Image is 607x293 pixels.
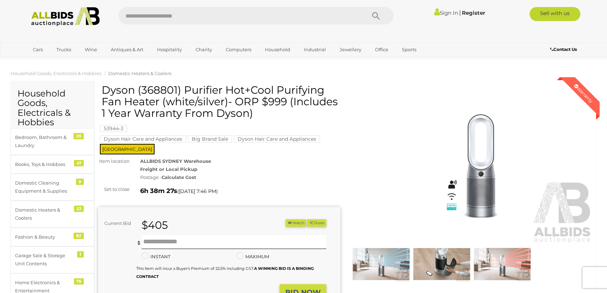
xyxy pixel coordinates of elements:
[80,44,102,55] a: Wine
[140,173,340,181] div: Postage -
[459,9,461,16] span: |
[550,47,577,52] b: Contact Us
[140,187,177,195] strong: 6h 38m 27s
[162,174,196,180] strong: Calculate Cost
[179,188,216,194] span: [DATE] 7:46 PM
[15,133,73,150] div: Bedroom, Bathroom & Laundry
[27,7,103,26] img: Allbids.com.au
[106,44,148,55] a: Antiques & Art
[286,219,306,227] button: Watch
[177,188,218,194] span: ( )
[15,233,73,241] div: Fashion & Beauty
[234,135,320,142] mark: Dyson Hair Care and Appliances
[11,201,94,228] a: Domestic Heaters & Coolers 22
[28,44,47,55] a: Cars
[397,44,421,55] a: Sports
[52,44,76,55] a: Trucks
[530,7,580,21] a: Sell with us
[100,136,186,142] a: Dyson Hair Care and Appliances
[11,71,101,76] a: Household Goods, Electricals & Hobbies
[462,9,485,16] a: Register
[93,157,135,165] div: Item location
[434,9,458,16] a: Sign In
[237,253,269,261] label: MAXIMUM
[191,44,217,55] a: Charity
[142,253,170,261] label: INSTANT
[335,44,366,55] a: Jewellery
[353,246,410,282] img: Dyson (368801) Purifier Hot+Cool Purifying Fan Heater (white/silver)- ORP $999 (Includes 1 Year W...
[140,166,197,172] strong: Freight or Local Pickup
[221,44,256,55] a: Computers
[299,44,330,55] a: Industrial
[15,179,73,195] div: Domestic Cleaning Equipment & Supplies
[18,89,87,127] h2: Household Goods, Electricals & Hobbies
[136,266,314,279] small: This Item will incur a Buyer's Premium of 22.5% including GST.
[188,135,232,142] mark: Big Brand Sale
[108,71,171,76] a: Domestic Heaters & Coolers
[74,160,84,166] div: 47
[28,55,87,67] a: [GEOGRAPHIC_DATA]
[260,44,295,55] a: Household
[98,219,136,227] div: Current Bid
[286,219,306,227] li: Watch this item
[74,133,84,139] div: 20
[100,126,127,131] a: 53944-3
[188,136,232,142] a: Big Brand Sale
[77,251,84,258] div: 1
[152,44,186,55] a: Hospitality
[93,185,135,193] div: Set to close
[15,206,73,222] div: Domestic Heaters & Coolers
[74,206,84,212] div: 22
[234,136,320,142] a: Dyson Hair Care and Appliances
[102,84,339,119] h1: Dyson (368801) Purifier Hot+Cool Purifying Fan Heater (white/silver)- ORP $999 (Includes 1 Year W...
[15,252,73,268] div: Garage Sale & Storage Unit Contents
[351,88,593,244] img: Dyson (368801) Purifier Hot+Cool Purifying Fan Heater (white/silver)- ORP $999 (Includes 1 Year W...
[15,160,73,168] div: Books, Toys & Hobbies
[11,128,94,155] a: Bedroom, Bathroom & Laundry 20
[550,46,579,53] a: Contact Us
[11,174,94,201] a: Domestic Cleaning Equipment & Supplies 9
[474,246,531,282] img: Dyson (368801) Purifier Hot+Cool Purifying Fan Heater (white/silver)- ORP $999 (Includes 1 Year W...
[359,7,394,25] button: Search
[307,219,326,227] button: Share
[100,135,186,142] mark: Dyson Hair Care and Appliances
[140,158,211,164] strong: ALLBIDS SYDNEY Warehouse
[11,228,94,246] a: Fashion & Beauty 82
[100,125,127,132] mark: 53944-3
[11,246,94,273] a: Garage Sale & Storage Unit Contents 1
[74,278,84,285] div: 75
[100,144,155,154] span: [GEOGRAPHIC_DATA]
[142,219,168,232] strong: $405
[76,179,84,185] div: 9
[567,77,600,109] div: Warranty
[413,246,470,282] img: Dyson (368801) Purifier Hot+Cool Purifying Fan Heater (white/silver)- ORP $999 (Includes 1 Year W...
[74,233,84,239] div: 82
[11,155,94,174] a: Books, Toys & Hobbies 47
[370,44,393,55] a: Office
